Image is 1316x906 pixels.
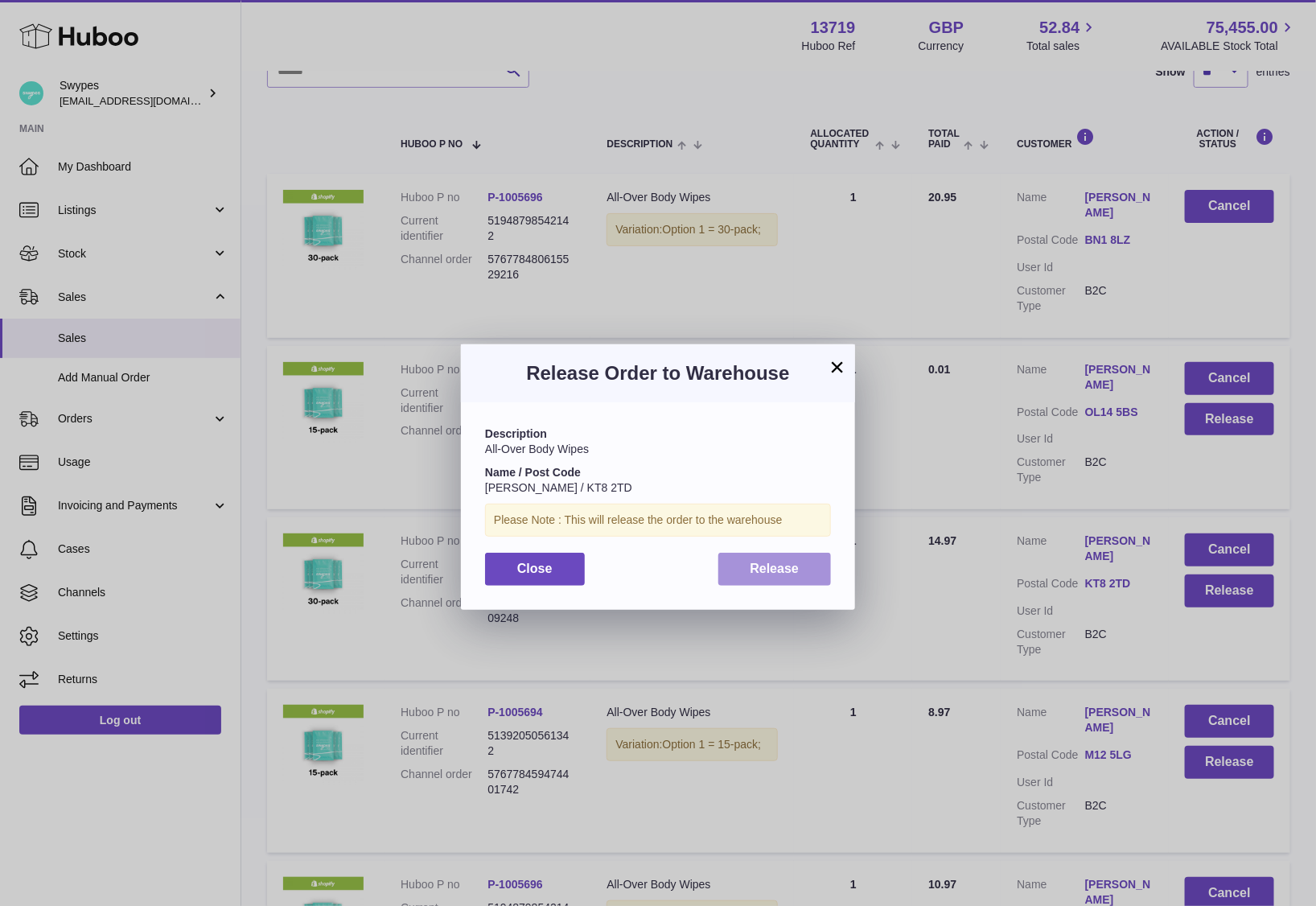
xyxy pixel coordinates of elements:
[517,562,553,575] span: Close
[485,427,547,440] strong: Description
[718,553,832,586] button: Release
[828,357,847,377] button: ×
[751,562,800,575] span: Release
[485,553,585,586] button: Close
[485,360,831,386] h3: Release Order to Warehouse
[485,481,632,494] span: [PERSON_NAME] / KT8 2TD
[485,443,589,455] span: All-Over Body Wipes
[485,466,581,479] strong: Name / Post Code
[485,504,831,537] div: Please Note : This will release the order to the warehouse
